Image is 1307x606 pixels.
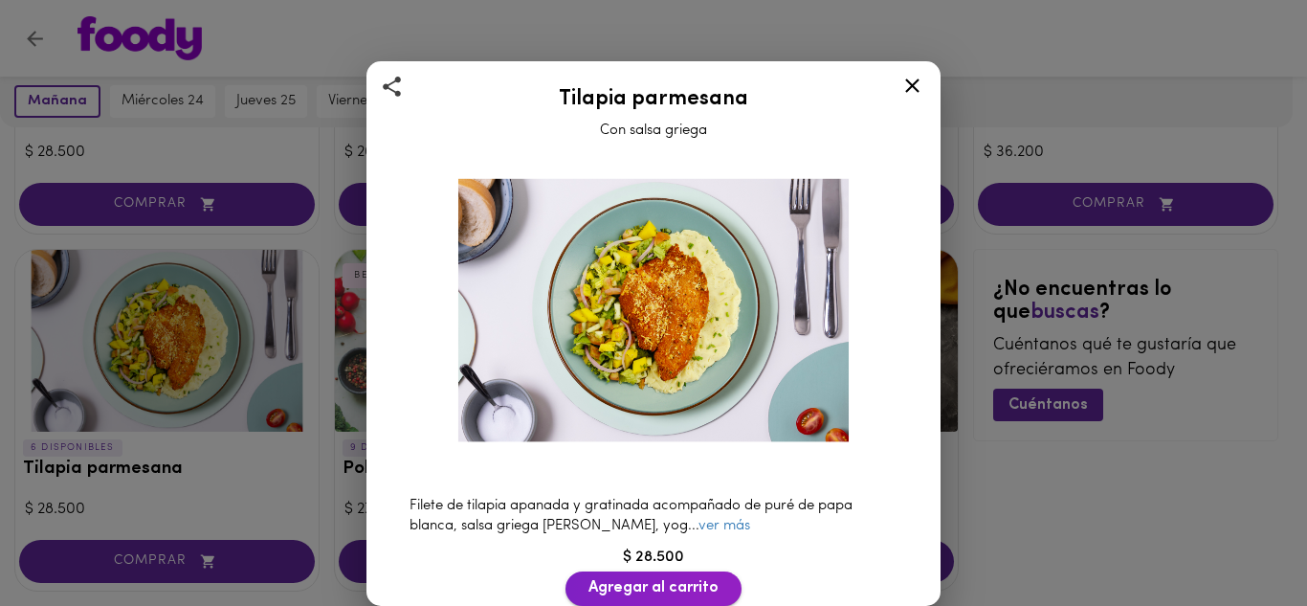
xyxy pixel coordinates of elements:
span: Agregar al carrito [588,579,719,597]
span: Filete de tilapia apanada y gratinada acompañado de puré de papa blanca, salsa griega [PERSON_NAM... [410,499,853,533]
a: ver más [698,519,750,533]
div: $ 28.500 [390,547,917,569]
button: Agregar al carrito [565,572,742,605]
span: Con salsa griega [600,123,707,138]
h2: Tilapia parmesana [390,88,917,111]
iframe: Messagebird Livechat Widget [1196,495,1288,587]
img: Tilapia parmesana [435,156,872,464]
